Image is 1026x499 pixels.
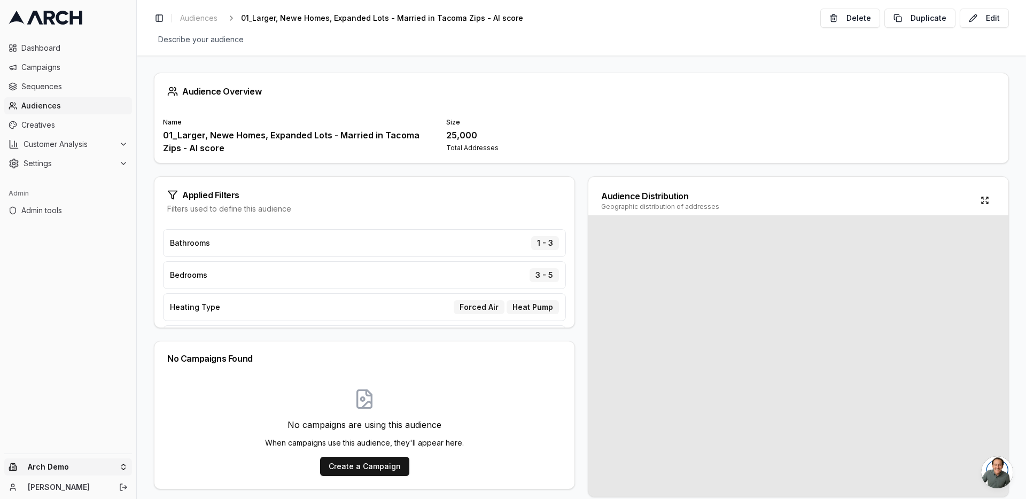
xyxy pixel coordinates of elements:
[176,11,222,26] a: Audiences
[4,59,132,76] a: Campaigns
[4,185,132,202] div: Admin
[21,120,128,130] span: Creatives
[176,11,540,26] nav: breadcrumb
[4,458,132,475] button: Arch Demo
[4,116,132,134] a: Creatives
[21,43,128,53] span: Dashboard
[507,300,559,314] div: Heat Pump
[446,118,717,127] div: Size
[28,462,115,472] span: Arch Demo
[4,97,132,114] a: Audiences
[531,236,559,250] div: 1 - 3
[180,13,217,24] span: Audiences
[960,9,1009,28] button: Edit
[170,238,210,248] span: Bathrooms
[163,118,433,127] div: Name
[601,202,719,211] div: Geographic distribution of addresses
[820,9,880,28] button: Delete
[4,78,132,95] a: Sequences
[24,158,115,169] span: Settings
[601,190,719,202] div: Audience Distribution
[116,480,131,495] button: Log out
[4,136,132,153] button: Customer Analysis
[21,62,128,73] span: Campaigns
[265,418,464,431] p: No campaigns are using this audience
[170,302,220,313] span: Heating Type
[454,300,504,314] div: Forced Air
[320,457,409,476] button: Create a Campaign
[530,268,559,282] div: 3 - 5
[167,354,562,363] div: No Campaigns Found
[265,438,464,448] p: When campaigns use this audience, they'll appear here.
[28,482,107,493] a: [PERSON_NAME]
[163,129,433,154] div: 01_Larger, Newe Homes, Expanded Lots - Married in Tacoma Zips - AI score
[446,144,717,152] div: Total Addresses
[446,129,717,142] div: 25,000
[4,202,132,219] a: Admin tools
[21,81,128,92] span: Sequences
[167,190,562,200] div: Applied Filters
[21,205,128,216] span: Admin tools
[21,100,128,111] span: Audiences
[241,13,523,24] span: 01_Larger, Newe Homes, Expanded Lots - Married in Tacoma Zips - AI score
[170,270,207,280] span: Bedrooms
[4,40,132,57] a: Dashboard
[167,86,996,97] div: Audience Overview
[24,139,115,150] span: Customer Analysis
[4,155,132,172] button: Settings
[167,204,562,214] div: Filters used to define this audience
[981,456,1013,488] a: Open chat
[154,32,248,47] span: Describe your audience
[884,9,955,28] button: Duplicate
